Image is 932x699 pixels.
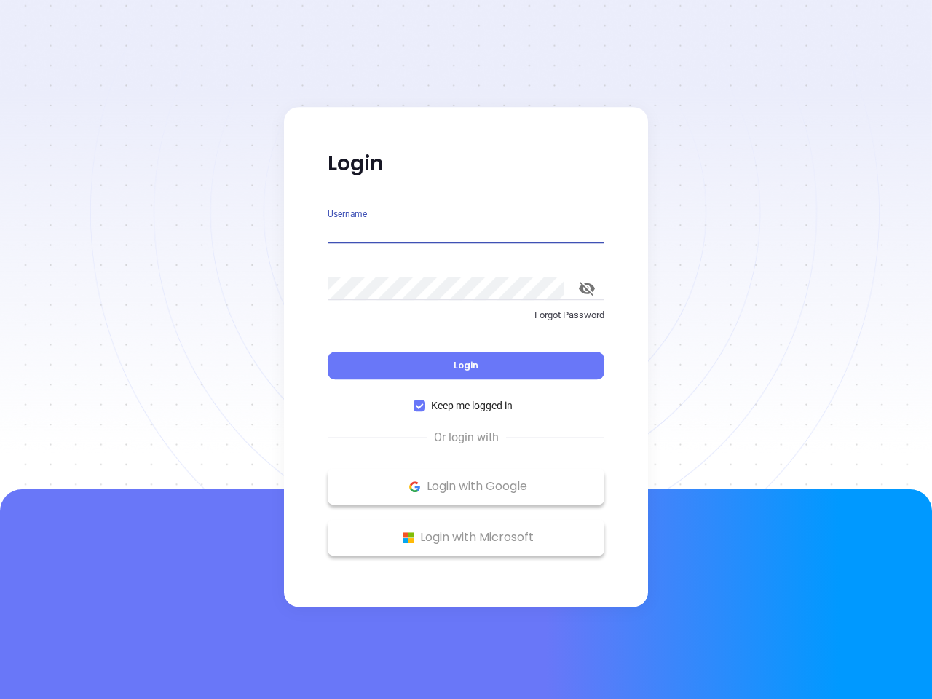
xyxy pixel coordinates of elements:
[335,475,597,497] p: Login with Google
[569,271,604,306] button: toggle password visibility
[454,359,478,371] span: Login
[328,308,604,334] a: Forgot Password
[399,529,417,547] img: Microsoft Logo
[328,519,604,556] button: Microsoft Logo Login with Microsoft
[328,308,604,323] p: Forgot Password
[335,526,597,548] p: Login with Microsoft
[328,210,367,218] label: Username
[425,398,518,414] span: Keep me logged in
[328,151,604,177] p: Login
[406,478,424,496] img: Google Logo
[328,352,604,379] button: Login
[328,468,604,505] button: Google Logo Login with Google
[427,429,506,446] span: Or login with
